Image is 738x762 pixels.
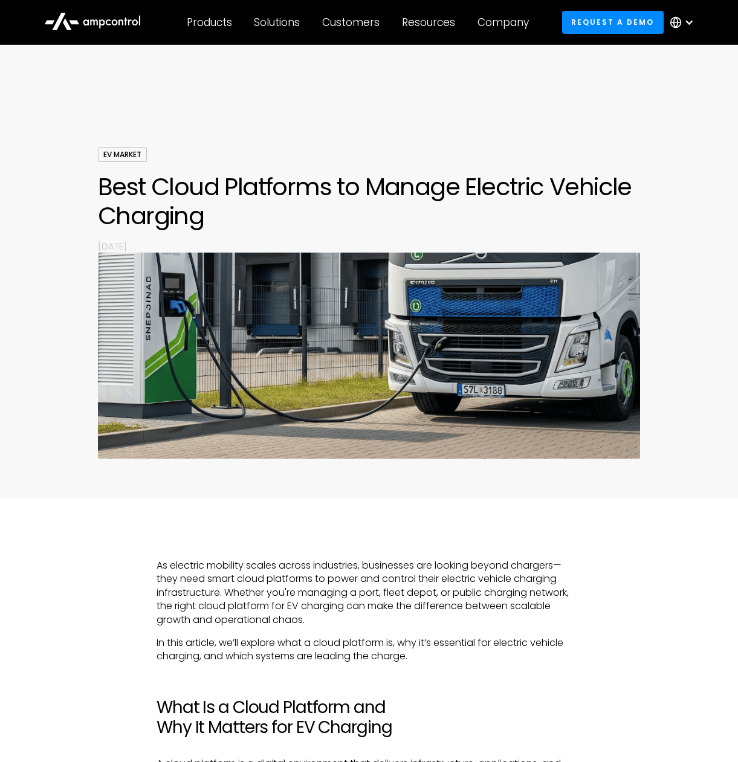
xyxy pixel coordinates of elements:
[98,172,640,230] h1: Best Cloud Platforms to Manage Electric Vehicle Charging
[254,16,300,29] div: Solutions
[402,16,455,29] div: Resources
[187,16,232,29] div: Products
[157,559,581,627] p: As electric mobility scales across industries, businesses are looking beyond chargers—they need s...
[322,16,380,29] div: Customers
[477,16,529,29] div: Company
[157,636,581,664] p: In this article, we’ll explore what a cloud platform is, why it’s essential for electric vehicle ...
[562,11,664,33] a: Request a demo
[98,240,640,253] p: [DATE]
[157,697,581,738] h2: What Is a Cloud Platform and Why It Matters for EV Charging
[98,147,147,162] div: EV Market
